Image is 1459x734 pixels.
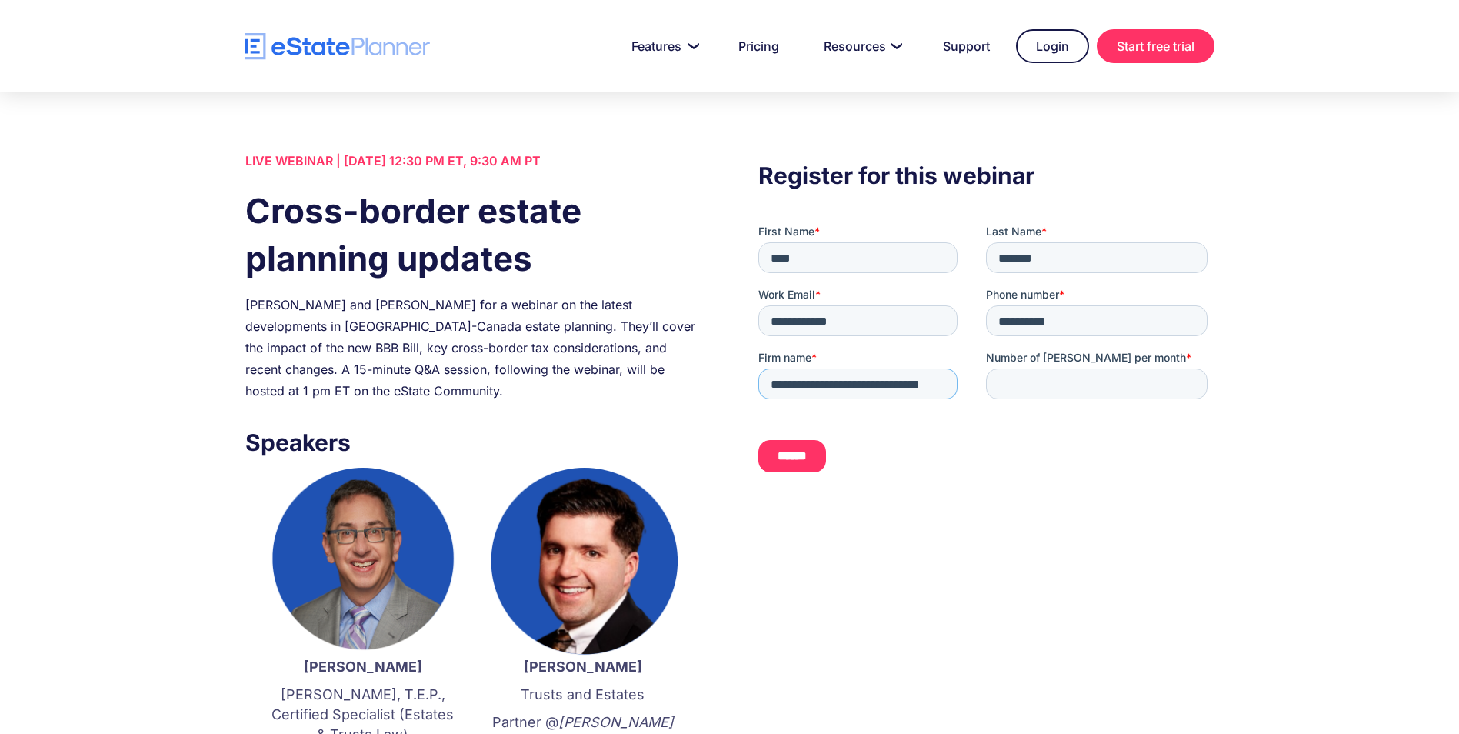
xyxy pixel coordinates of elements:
[245,187,701,282] h1: Cross-border estate planning updates
[924,31,1008,62] a: Support
[758,158,1214,193] h3: Register for this webinar
[524,659,642,675] strong: [PERSON_NAME]
[245,150,701,172] div: LIVE WEBINAR | [DATE] 12:30 PM ET, 9:30 AM PT
[613,31,712,62] a: Features
[805,31,917,62] a: Resources
[720,31,798,62] a: Pricing
[488,685,678,705] p: Trusts and Estates
[304,659,422,675] strong: [PERSON_NAME]
[245,33,430,60] a: home
[245,294,701,402] div: [PERSON_NAME] and [PERSON_NAME] for a webinar on the latest developments in [GEOGRAPHIC_DATA]-Can...
[758,224,1214,485] iframe: Form 0
[245,425,701,460] h3: Speakers
[1016,29,1089,63] a: Login
[1097,29,1214,63] a: Start free trial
